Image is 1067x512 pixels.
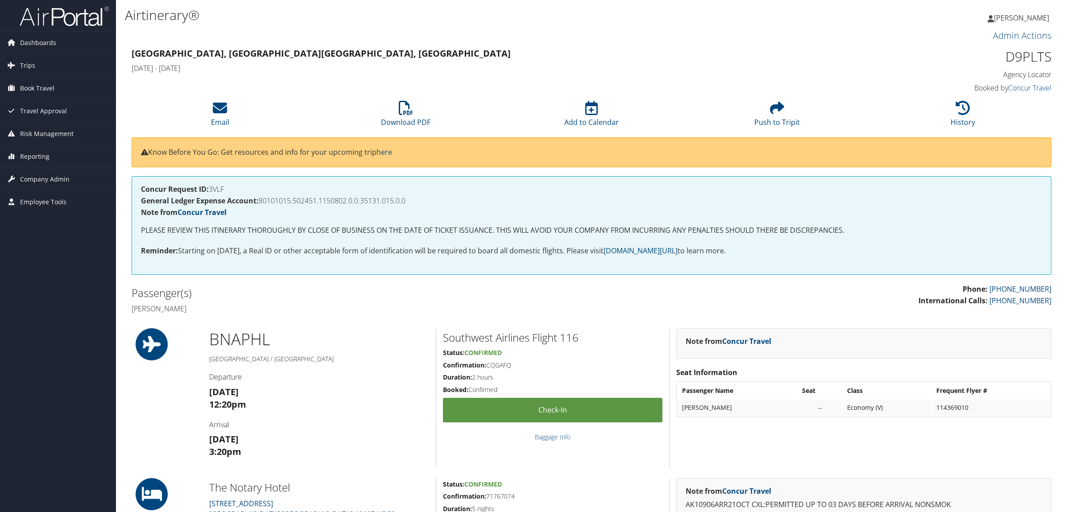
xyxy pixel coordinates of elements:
[831,47,1051,66] h1: D9PLTS
[209,398,246,410] strong: 12:20pm
[993,29,1051,41] a: Admin Actions
[20,123,74,145] span: Risk Management
[141,207,227,217] strong: Note from
[686,336,771,346] strong: Note from
[20,100,67,122] span: Travel Approval
[443,385,468,394] strong: Booked:
[141,246,178,256] strong: Reminder:
[141,225,1042,236] p: PLEASE REVIEW THIS ITINERARY THOROUGHLY BY CLOSE OF BUSINESS ON THE DATE OF TICKET ISSUANCE. THIS...
[798,383,842,399] th: Seat
[376,147,392,157] a: here
[141,245,1042,257] p: Starting on [DATE], a Real ID or other acceptable form of identification will be required to boar...
[209,355,429,363] h5: [GEOGRAPHIC_DATA] / [GEOGRAPHIC_DATA]
[443,330,662,345] h2: Southwest Airlines Flight 116
[989,284,1051,294] a: [PHONE_NUMBER]
[678,383,797,399] th: Passenger Name
[141,184,209,194] strong: Concur Request ID:
[132,285,585,301] h2: Passenger(s)
[443,480,464,488] strong: Status:
[989,296,1051,306] a: [PHONE_NUMBER]
[443,492,486,500] strong: Confirmation:
[1008,83,1051,93] a: Concur Travel
[678,400,797,416] td: [PERSON_NAME]
[722,336,771,346] a: Concur Travel
[209,480,429,495] h2: The Notary Hotel
[963,284,988,294] strong: Phone:
[951,106,975,127] a: History
[535,433,571,441] a: Baggage Info
[443,385,662,394] h5: Confirmed
[209,372,429,382] h4: Departure
[443,398,662,422] a: Check-in
[20,54,35,77] span: Trips
[209,446,241,458] strong: 3:20pm
[443,492,662,501] h5: 71767074
[209,386,239,398] strong: [DATE]
[443,348,464,357] strong: Status:
[831,70,1051,79] h4: Agency Locator
[686,486,771,496] strong: Note from
[754,106,800,127] a: Push to Tripit
[918,296,988,306] strong: International Calls:
[20,32,56,54] span: Dashboards
[843,383,931,399] th: Class
[443,373,662,382] h5: 2 hours
[464,480,502,488] span: Confirmed
[932,400,1050,416] td: 114369010
[178,207,227,217] a: Concur Travel
[141,196,259,206] strong: General Ledger Expense Account:
[132,47,511,59] strong: [GEOGRAPHIC_DATA], [GEOGRAPHIC_DATA] [GEOGRAPHIC_DATA], [GEOGRAPHIC_DATA]
[843,400,931,416] td: Economy (V)
[564,106,619,127] a: Add to Calendar
[141,197,1042,204] h4: 80101015.502451.1150802.0.0.35131.015.0.0
[209,420,429,429] h4: Arrival
[20,145,50,168] span: Reporting
[125,6,747,25] h1: Airtinerary®
[381,106,430,127] a: Download PDF
[20,77,54,99] span: Book Travel
[464,348,502,357] span: Confirmed
[443,373,472,381] strong: Duration:
[988,4,1058,31] a: [PERSON_NAME]
[141,147,1042,158] p: Know Before You Go: Get resources and info for your upcoming trip
[20,6,109,27] img: airportal-logo.png
[20,191,66,213] span: Employee Tools
[443,361,662,370] h5: CQGAFQ
[604,246,678,256] a: [DOMAIN_NAME][URL]
[932,383,1050,399] th: Frequent Flyer #
[132,304,585,314] h4: [PERSON_NAME]
[831,83,1051,93] h4: Booked by
[209,433,239,445] strong: [DATE]
[132,63,818,73] h4: [DATE] - [DATE]
[141,186,1042,193] h4: 3VLF
[211,106,229,127] a: Email
[802,404,837,412] div: --
[994,13,1049,23] span: [PERSON_NAME]
[722,486,771,496] a: Concur Travel
[20,168,70,190] span: Company Admin
[443,361,486,369] strong: Confirmation:
[209,328,429,351] h1: BNA PHL
[676,367,737,377] strong: Seat Information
